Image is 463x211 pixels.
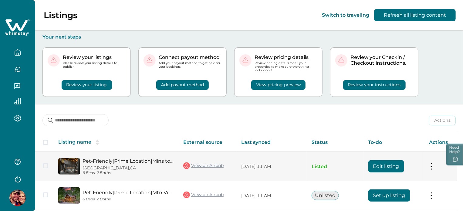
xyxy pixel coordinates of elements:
button: Actions [429,116,456,125]
button: Review your listing [62,80,112,90]
p: [DATE] 11 AM [241,193,302,199]
img: Whimstay Host [9,190,26,206]
button: Refresh all listing content [374,9,456,21]
p: 8 Beds, 2 Baths [83,197,174,202]
p: 6 Beds, 2 Baths [83,171,174,175]
p: Add your payout method to get paid for your bookings. [159,61,221,69]
button: Edit listing [368,160,404,172]
th: External source [178,133,236,152]
a: Pet-Friendly|Prime Location|Mtn Views|Hot Tub [83,190,174,196]
button: Switch to traveling [322,12,369,18]
p: [DATE] 11 AM [241,164,302,170]
p: Review your listings [63,54,126,60]
p: Review pricing details for all your properties to make sure everything looks good! [255,61,317,73]
button: Set up listing [368,189,410,202]
p: Review your Checkin / Checkout instructions. [350,54,413,66]
button: Add payout method [156,80,209,90]
a: View on Airbnb [183,191,224,199]
p: Review pricing details [255,54,317,60]
img: propertyImage_Pet-Friendly|Prime Location|Mins to Pkwy|Hot tub [58,158,80,175]
button: Unlisted [312,191,339,200]
th: Status [307,133,363,152]
p: Please review your listing details to publish. [63,61,126,69]
a: Pet-Friendly|Prime Location|Mins to [GEOGRAPHIC_DATA]|Hot tub [83,158,174,164]
p: Listings [44,10,77,20]
th: To-do [363,133,424,152]
th: Listing name [53,133,178,152]
th: Actions [424,133,457,152]
button: sorting [91,139,103,145]
button: Review your instructions [343,80,406,90]
img: propertyImage_Pet-Friendly|Prime Location|Mtn Views|Hot Tub [58,187,80,204]
th: Last synced [236,133,307,152]
p: Connect payout method [159,54,221,60]
p: Listed [312,164,359,170]
a: View on Airbnb [183,162,224,170]
button: View pricing preview [251,80,306,90]
p: Your next steps [42,34,456,40]
p: [GEOGRAPHIC_DATA], CA [83,165,174,171]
